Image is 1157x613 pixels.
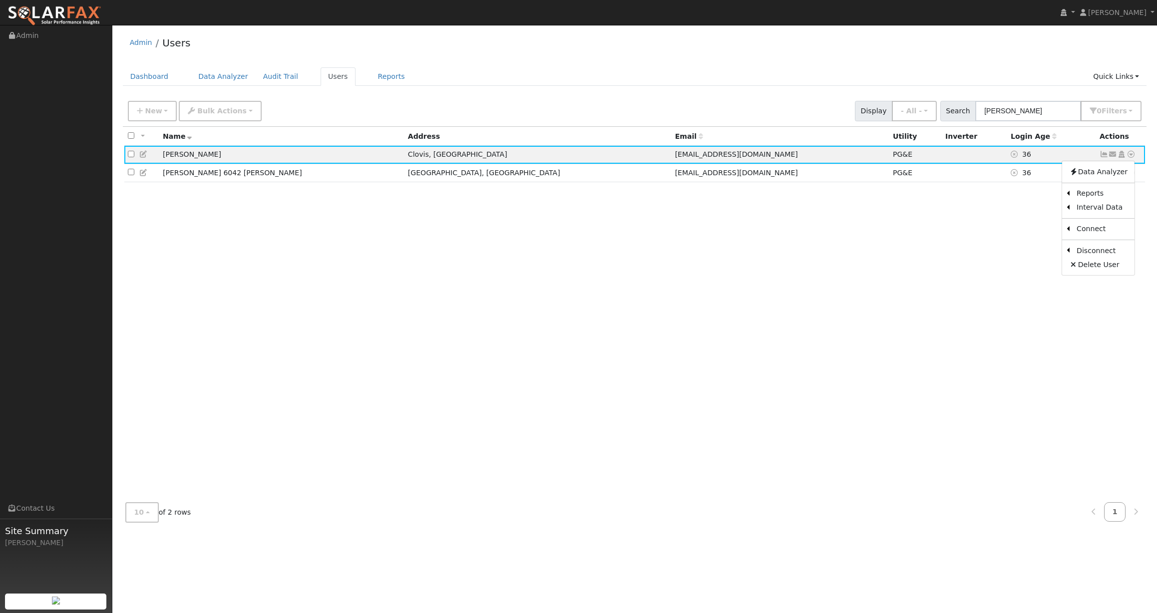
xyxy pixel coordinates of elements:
[52,597,60,605] img: retrieve
[5,538,107,548] div: [PERSON_NAME]
[197,107,247,115] span: Bulk Actions
[1062,165,1135,179] a: Data Analyzer
[256,67,306,86] a: Audit Trail
[191,67,256,86] a: Data Analyzer
[371,67,412,86] a: Reports
[134,508,144,516] span: 10
[123,67,176,86] a: Dashboard
[893,169,912,177] span: PG&E
[1086,67,1147,86] a: Quick Links
[408,131,668,142] div: Address
[1123,107,1127,115] span: s
[675,169,798,177] span: [EMAIL_ADDRESS][DOMAIN_NAME]
[404,164,672,182] td: [GEOGRAPHIC_DATA], [GEOGRAPHIC_DATA]
[1070,244,1135,258] a: Disconnect
[855,101,892,121] span: Display
[159,164,404,182] td: [PERSON_NAME] 6042 [PERSON_NAME]
[1100,131,1142,142] div: Actions
[125,502,159,523] button: 10
[1081,101,1142,121] button: 0Filters
[1011,132,1057,140] span: Days since last login
[1070,187,1135,201] a: Reports
[893,150,912,158] span: PG&E
[128,101,177,121] button: New
[675,132,703,140] span: Email
[892,101,937,121] button: - All -
[162,37,190,49] a: Users
[5,524,107,538] span: Site Summary
[945,131,1004,142] div: Inverter
[7,5,101,26] img: SolarFax
[1011,169,1022,177] a: No login access
[940,101,976,121] span: Search
[675,150,798,158] span: [EMAIL_ADDRESS][DOMAIN_NAME]
[1070,222,1135,236] a: Connect
[1104,502,1126,522] a: 1
[145,107,162,115] span: New
[893,131,938,142] div: Utility
[1109,149,1118,160] a: Enmurphy@soarhere.com
[159,146,404,164] td: [PERSON_NAME]
[1070,201,1135,215] a: Interval Data
[975,101,1081,121] input: Search
[125,502,191,523] span: of 2 rows
[1127,149,1136,160] a: Other actions
[1062,258,1135,272] a: Delete User
[1022,150,1031,158] span: 08/27/2025 12:00:07 PM
[130,38,152,46] a: Admin
[321,67,356,86] a: Users
[163,132,192,140] span: Name
[1022,169,1031,177] span: 08/27/2025 1:29:45 PM
[1117,150,1126,158] a: Login As
[404,146,672,164] td: Clovis, [GEOGRAPHIC_DATA]
[1088,8,1147,16] span: [PERSON_NAME]
[1102,107,1127,115] span: Filter
[1100,150,1109,158] a: Show Graph
[139,169,148,177] a: Edit User
[1011,150,1022,158] a: No login access
[139,150,148,158] a: Edit User
[179,101,261,121] button: Bulk Actions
